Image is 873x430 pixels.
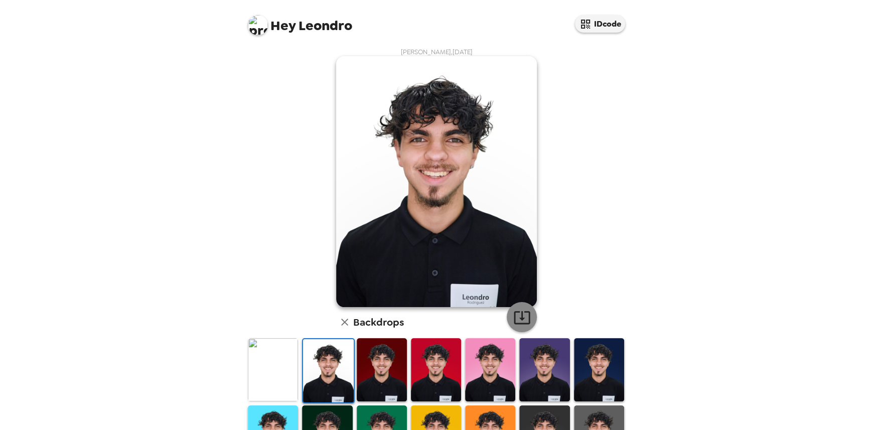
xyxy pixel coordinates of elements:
[248,15,268,35] img: profile pic
[353,314,404,330] h6: Backdrops
[575,15,625,33] button: IDcode
[270,17,296,35] span: Hey
[248,338,298,401] img: Original
[248,10,352,33] span: Leondro
[401,48,473,56] span: [PERSON_NAME] , [DATE]
[336,56,537,307] img: user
